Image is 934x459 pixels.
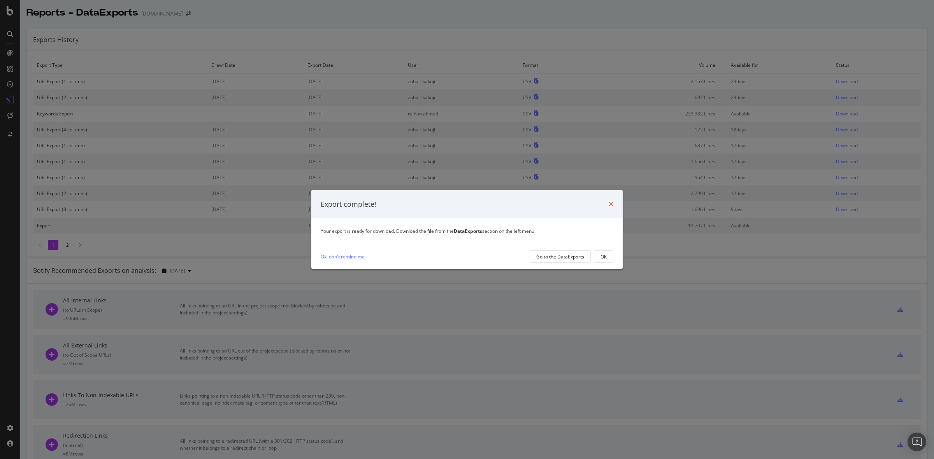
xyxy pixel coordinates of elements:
[600,253,607,260] div: OK
[321,199,376,209] div: Export complete!
[311,190,623,269] div: modal
[454,228,535,234] span: section on the left menu.
[454,228,482,234] strong: DataExports
[536,253,584,260] div: Go to the DataExports
[530,250,591,263] button: Go to the DataExports
[594,250,613,263] button: OK
[321,253,365,261] a: Ok, don't remind me
[609,199,613,209] div: times
[321,228,613,234] div: Your export is ready for download. Download the file from the
[908,433,926,451] div: Open Intercom Messenger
